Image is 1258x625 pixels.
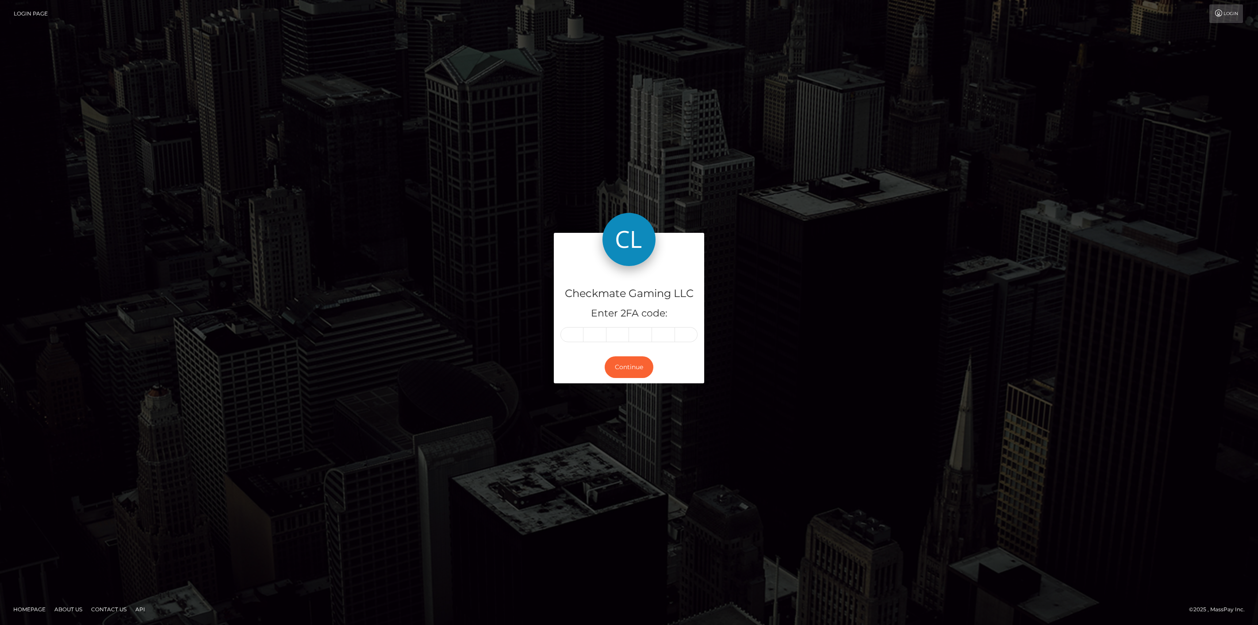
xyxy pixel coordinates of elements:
a: Login Page [14,4,48,23]
a: API [132,602,149,616]
div: © 2025 , MassPay Inc. [1189,605,1251,614]
a: About Us [51,602,86,616]
h5: Enter 2FA code: [560,307,698,320]
h4: Checkmate Gaming LLC [560,286,698,301]
img: Checkmate Gaming LLC [602,213,656,266]
button: Continue [605,356,653,378]
a: Contact Us [88,602,130,616]
a: Homepage [10,602,49,616]
a: Login [1209,4,1243,23]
